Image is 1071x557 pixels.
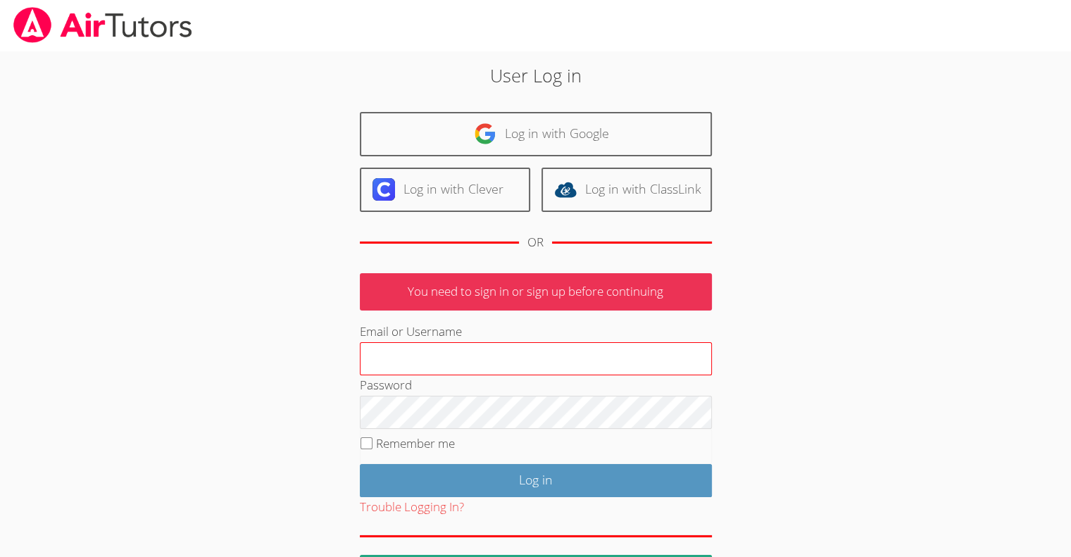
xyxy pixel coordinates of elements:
a: Log in with ClassLink [541,168,712,212]
input: Log in [360,464,712,497]
h2: User Log in [246,62,825,89]
p: You need to sign in or sign up before continuing [360,273,712,311]
img: classlink-logo-d6bb404cc1216ec64c9a2012d9dc4662098be43eaf13dc465df04b49fa7ab582.svg [554,178,577,201]
button: Trouble Logging In? [360,497,464,518]
img: airtutors_banner-c4298cdbf04f3fff15de1276eac7730deb9818008684d7c2e4769d2f7ddbe033.png [12,7,194,43]
a: Log in with Google [360,112,712,156]
img: google-logo-50288ca7cdecda66e5e0955fdab243c47b7ad437acaf1139b6f446037453330a.svg [474,123,496,145]
div: OR [527,232,544,253]
label: Email or Username [360,323,462,339]
img: clever-logo-6eab21bc6e7a338710f1a6ff85c0baf02591cd810cc4098c63d3a4b26e2feb20.svg [372,178,395,201]
label: Remember me [376,435,455,451]
a: Log in with Clever [360,168,530,212]
label: Password [360,377,412,393]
